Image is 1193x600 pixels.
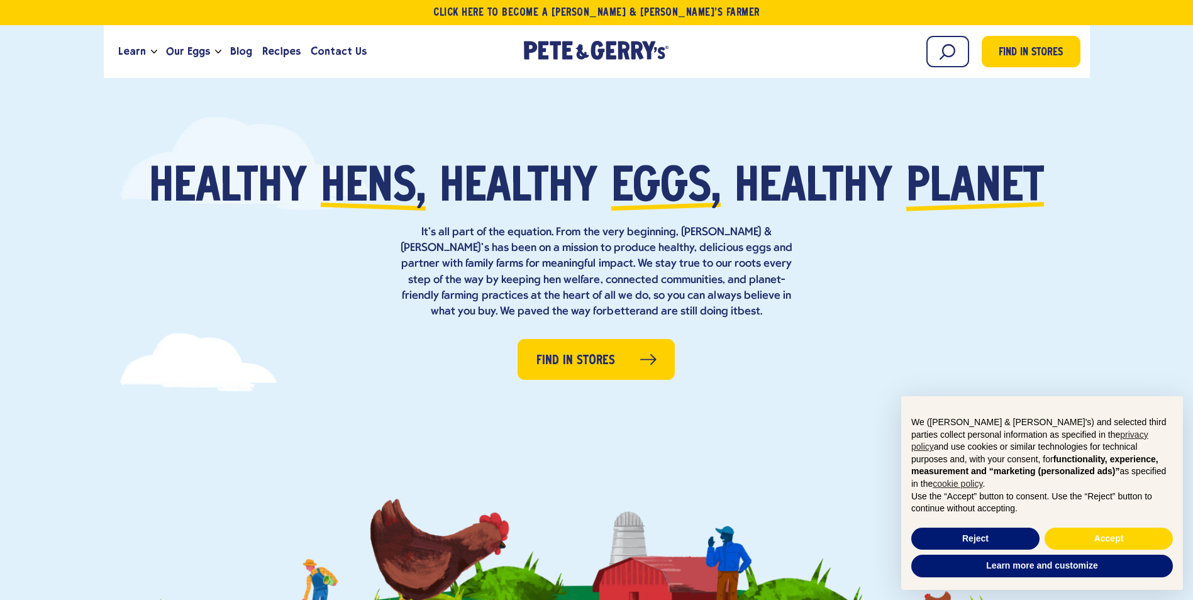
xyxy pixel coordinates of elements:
input: Search [926,36,969,67]
a: Find in Stores [518,339,675,380]
p: We ([PERSON_NAME] & [PERSON_NAME]'s) and selected third parties collect personal information as s... [911,416,1173,491]
span: hens, [321,165,426,212]
a: Blog [225,35,257,69]
span: planet [906,165,1044,212]
a: Our Eggs [161,35,215,69]
p: Use the “Accept” button to consent. Use the “Reject” button to continue without accepting. [911,491,1173,515]
a: Find in Stores [982,36,1080,67]
span: healthy [735,165,892,212]
p: It’s all part of the equation. From the very beginning, [PERSON_NAME] & [PERSON_NAME]’s has been ... [396,225,798,319]
span: Blog [230,43,252,59]
span: Find in Stores [999,45,1063,62]
span: healthy [440,165,597,212]
span: Healthy [149,165,307,212]
a: cookie policy [933,479,982,489]
button: Open the dropdown menu for Our Eggs [215,50,221,54]
strong: best [738,306,760,318]
span: Learn [118,43,146,59]
button: Open the dropdown menu for Learn [151,50,157,54]
strong: better [607,306,639,318]
a: Contact Us [306,35,372,69]
button: Accept [1045,528,1173,550]
button: Learn more and customize [911,555,1173,577]
a: Recipes [257,35,306,69]
a: Learn [113,35,151,69]
button: Reject [911,528,1040,550]
span: Our Eggs [166,43,210,59]
span: Recipes [262,43,301,59]
span: eggs, [611,165,721,212]
span: Find in Stores [536,351,615,370]
span: Contact Us [311,43,367,59]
